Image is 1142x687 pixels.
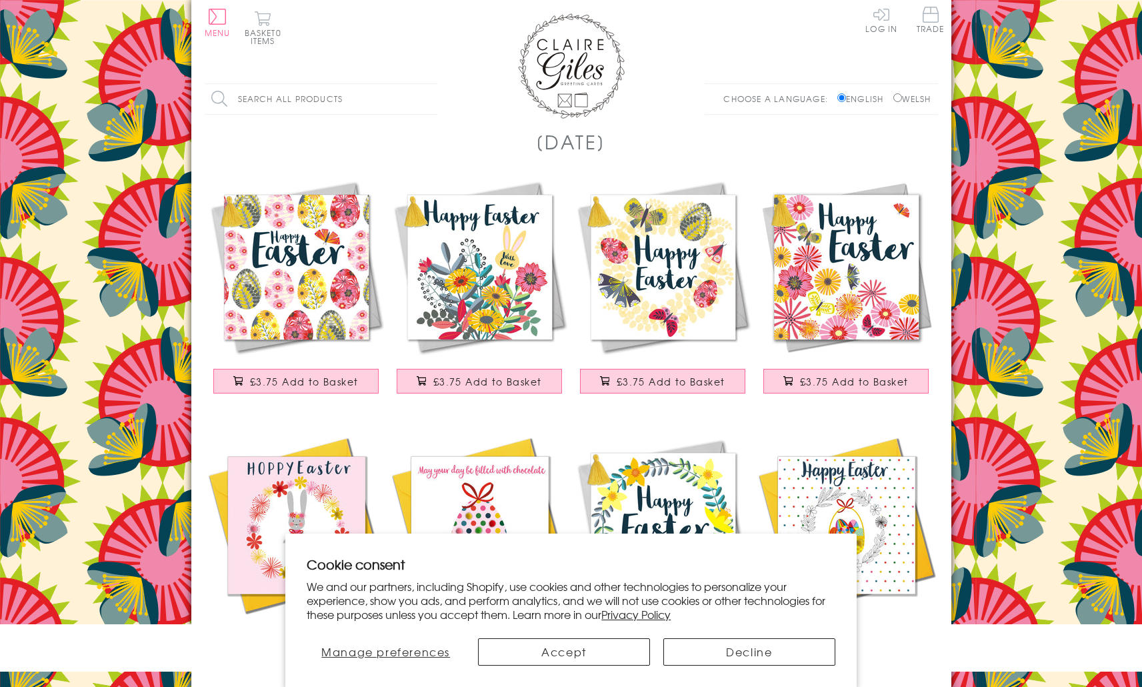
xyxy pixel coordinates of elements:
a: Easter Card, Big Chocolate filled Easter Egg, Embellished with colourful pompoms £3.75 Add to Basket [388,434,571,665]
a: Trade [917,7,945,35]
input: Welsh [893,93,902,102]
button: £3.75 Add to Basket [580,369,745,394]
img: Claire Giles Greetings Cards [518,13,625,119]
a: Easter Card, Daffodil Wreath, Happy Easter, Embellished with a colourful tassel £3.75 Add to Basket [571,434,755,665]
span: Manage preferences [321,644,450,660]
h1: [DATE] [536,128,606,155]
span: £3.75 Add to Basket [800,375,909,388]
a: Log In [865,7,897,33]
a: Easter Card, Bouquet, Happy Easter, Embellished with a colourful tassel £3.75 Add to Basket [388,175,571,407]
span: Trade [917,7,945,33]
button: Accept [478,638,650,666]
span: £3.75 Add to Basket [433,375,542,388]
img: Easter Greeting Card, Butterflies & Eggs, Embellished with a colourful tassel [571,175,755,359]
button: Basket0 items [245,11,281,45]
a: Easter Card, Tumbling Flowers, Happy Easter, Embellished with a colourful tassel £3.75 Add to Basket [755,175,938,407]
p: We and our partners, including Shopify, use cookies and other technologies to personalize your ex... [307,580,835,621]
img: Easter Card, Bouquet, Happy Easter, Embellished with a colourful tassel [388,175,571,359]
span: 0 items [251,27,281,47]
h2: Cookie consent [307,555,835,574]
button: Manage preferences [307,638,465,666]
span: £3.75 Add to Basket [617,375,725,388]
label: English [837,93,890,105]
button: £3.75 Add to Basket [397,369,562,394]
span: £3.75 Add to Basket [250,375,359,388]
input: Search all products [205,84,438,114]
a: Easter Card, Basket of Eggs, Embellished with colourful pompoms £3.75 Add to Basket [755,434,938,665]
a: Privacy Policy [601,606,671,622]
button: Decline [663,638,835,666]
label: Welsh [893,93,931,105]
button: £3.75 Add to Basket [213,369,379,394]
img: Easter Card, Basket of Eggs, Embellished with colourful pompoms [755,434,938,617]
img: Easter Card, Big Chocolate filled Easter Egg, Embellished with colourful pompoms [388,434,571,617]
a: Easter Card, Rows of Eggs, Happy Easter, Embellished with a colourful tassel £3.75 Add to Basket [205,175,388,407]
span: Menu [205,27,231,39]
img: Easter Card, Rows of Eggs, Happy Easter, Embellished with a colourful tassel [205,175,388,359]
input: Search [425,84,438,114]
a: Easter Greeting Card, Butterflies & Eggs, Embellished with a colourful tassel £3.75 Add to Basket [571,175,755,407]
img: Easter Card, Daffodil Wreath, Happy Easter, Embellished with a colourful tassel [571,434,755,617]
input: English [837,93,846,102]
img: Easter Card, Bunny Girl, Hoppy Easter, Embellished with colourful pompoms [205,434,388,617]
p: Choose a language: [723,93,835,105]
a: Easter Card, Bunny Girl, Hoppy Easter, Embellished with colourful pompoms £3.75 Add to Basket [205,434,388,665]
button: Menu [205,9,231,37]
img: Easter Card, Tumbling Flowers, Happy Easter, Embellished with a colourful tassel [755,175,938,359]
button: £3.75 Add to Basket [763,369,929,394]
